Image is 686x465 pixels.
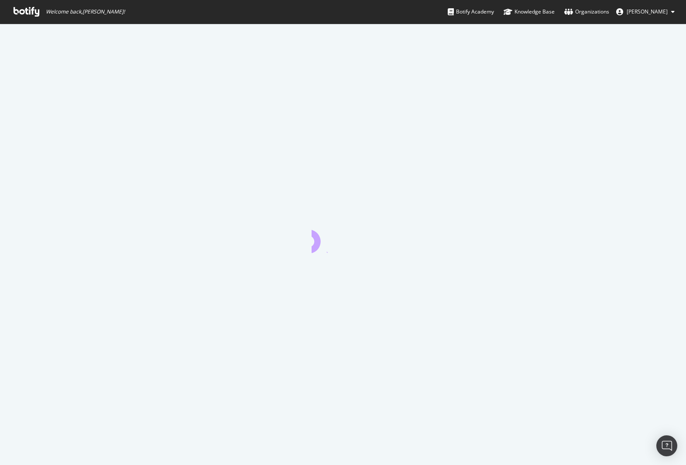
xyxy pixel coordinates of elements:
[656,435,677,456] div: Open Intercom Messenger
[564,7,609,16] div: Organizations
[312,222,374,253] div: animation
[627,8,668,15] span: Corrado Rizzi
[46,8,125,15] span: Welcome back, [PERSON_NAME] !
[448,7,494,16] div: Botify Academy
[504,7,555,16] div: Knowledge Base
[609,5,682,19] button: [PERSON_NAME]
